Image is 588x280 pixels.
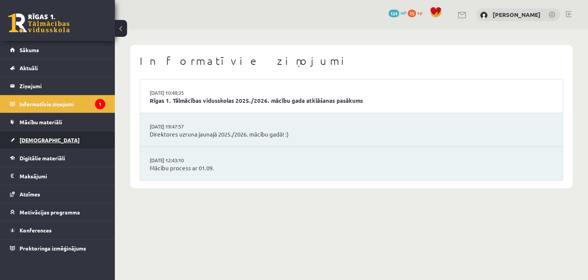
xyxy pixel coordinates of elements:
a: Aktuāli [10,59,105,77]
a: Konferences [10,221,105,239]
a: Rīgas 1. Tālmācības vidusskolas 2025./2026. mācību gada atklāšanas pasākums [150,96,553,105]
span: Atzīmes [20,191,40,198]
a: 15 xp [408,10,426,16]
a: Informatīvie ziņojumi1 [10,95,105,113]
span: xp [417,10,422,16]
span: Aktuāli [20,64,38,71]
a: Maksājumi [10,167,105,185]
a: Digitālie materiāli [10,149,105,167]
a: Sākums [10,41,105,59]
span: Konferences [20,227,52,234]
i: 1 [95,99,105,109]
a: Mācību materiāli [10,113,105,131]
a: Direktores uzruna jaunajā 2025./2026. mācību gadā! :) [150,130,553,139]
a: Rīgas 1. Tālmācības vidusskola [8,13,70,33]
span: Motivācijas programma [20,209,80,216]
a: [DATE] 19:47:57 [150,123,207,130]
legend: Ziņojumi [20,77,105,95]
span: Digitālie materiāli [20,155,65,161]
img: Kitija Goldberga [480,12,488,19]
h1: Informatīvie ziņojumi [140,54,563,68]
a: [DEMOGRAPHIC_DATA] [10,131,105,149]
legend: Maksājumi [20,167,105,185]
span: Sākums [20,46,39,53]
span: mP [400,10,407,16]
span: 15 [408,10,416,17]
span: Proktoringa izmēģinājums [20,245,86,252]
a: [DATE] 12:43:10 [150,156,207,164]
a: 124 mP [389,10,407,16]
a: Motivācijas programma [10,203,105,221]
a: Atzīmes [10,185,105,203]
span: [DEMOGRAPHIC_DATA] [20,137,80,143]
a: Proktoringa izmēģinājums [10,239,105,257]
span: Mācību materiāli [20,119,62,125]
a: [DATE] 10:48:35 [150,89,207,97]
legend: Informatīvie ziņojumi [20,95,105,113]
a: Mācību process ar 01.09. [150,164,553,173]
a: [PERSON_NAME] [493,11,541,18]
span: 124 [389,10,399,17]
a: Ziņojumi [10,77,105,95]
